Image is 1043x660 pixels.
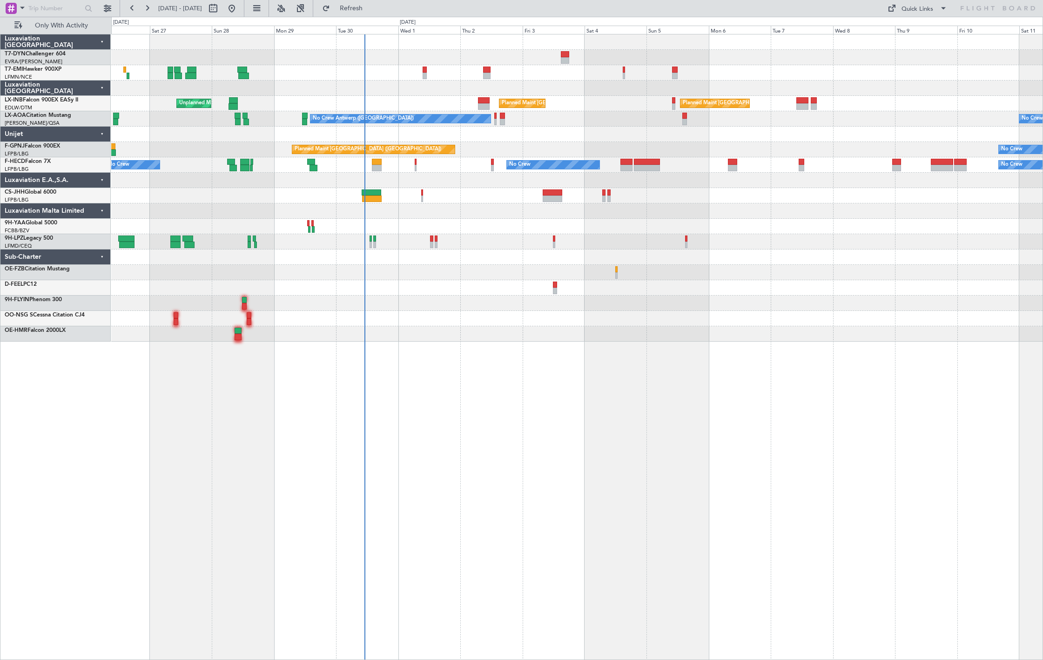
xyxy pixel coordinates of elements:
span: OE-HMR [5,328,27,333]
div: Planned Maint [GEOGRAPHIC_DATA] ([GEOGRAPHIC_DATA]) [295,142,441,156]
a: 9H-LPZLegacy 500 [5,236,53,241]
a: 9H-YAAGlobal 5000 [5,220,57,226]
span: LX-INB [5,97,23,103]
a: LX-INBFalcon 900EX EASy II [5,97,78,103]
input: Trip Number [28,1,82,15]
span: T7-DYN [5,51,26,57]
div: Thu 9 [895,26,957,34]
div: No Crew [108,158,129,172]
a: CS-JHHGlobal 6000 [5,189,56,195]
div: Wed 8 [833,26,895,34]
button: Only With Activity [10,18,101,33]
div: Thu 2 [460,26,522,34]
span: 9H-YAA [5,220,26,226]
div: Fri 26 [88,26,150,34]
a: T7-EMIHawker 900XP [5,67,61,72]
div: Planned Maint [GEOGRAPHIC_DATA] [502,96,591,110]
div: Fri 10 [957,26,1019,34]
span: D-FEEL [5,282,23,287]
div: Sat 27 [150,26,212,34]
div: Wed 1 [398,26,460,34]
a: F-GPNJFalcon 900EX [5,143,60,149]
div: Tue 7 [771,26,833,34]
a: EDLW/DTM [5,104,32,111]
a: F-HECDFalcon 7X [5,159,51,164]
span: Only With Activity [24,22,98,29]
span: 9H-FLYIN [5,297,29,303]
a: EVRA/[PERSON_NAME] [5,58,62,65]
a: LX-AOACitation Mustang [5,113,71,118]
span: 9H-LPZ [5,236,23,241]
div: Mon 29 [274,26,336,34]
a: 9H-FLYINPhenom 300 [5,297,62,303]
a: FCBB/BZV [5,227,29,234]
a: LFPB/LBG [5,150,29,157]
div: [DATE] [400,19,416,27]
a: LFPB/LBG [5,196,29,203]
span: OE-FZB [5,266,25,272]
div: Fri 3 [523,26,585,34]
div: Mon 6 [709,26,771,34]
span: F-HECD [5,159,25,164]
button: Quick Links [883,1,952,16]
span: Refresh [332,5,371,12]
div: Planned Maint [GEOGRAPHIC_DATA] ([GEOGRAPHIC_DATA]) [683,96,829,110]
div: Sun 5 [646,26,708,34]
div: Sat 4 [585,26,646,34]
span: CS-JHH [5,189,25,195]
a: LFMD/CEQ [5,242,32,249]
a: OO-NSG SCessna Citation CJ4 [5,312,85,318]
div: No Crew [1001,158,1023,172]
button: Refresh [318,1,374,16]
div: Quick Links [902,5,933,14]
a: T7-DYNChallenger 604 [5,51,66,57]
span: F-GPNJ [5,143,25,149]
span: [DATE] - [DATE] [158,4,202,13]
div: [DATE] [113,19,129,27]
a: OE-FZBCitation Mustang [5,266,70,272]
a: OE-HMRFalcon 2000LX [5,328,66,333]
a: LFPB/LBG [5,166,29,173]
a: [PERSON_NAME]/QSA [5,120,60,127]
a: D-FEELPC12 [5,282,37,287]
div: No Crew Antwerp ([GEOGRAPHIC_DATA]) [313,112,414,126]
div: No Crew [1001,142,1023,156]
div: Unplanned Maint Roma (Ciampino) [179,96,262,110]
div: Sun 28 [212,26,274,34]
div: Tue 30 [336,26,398,34]
span: T7-EMI [5,67,23,72]
span: LX-AOA [5,113,26,118]
div: No Crew [509,158,531,172]
a: LFMN/NCE [5,74,32,81]
span: OO-NSG S [5,312,33,318]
